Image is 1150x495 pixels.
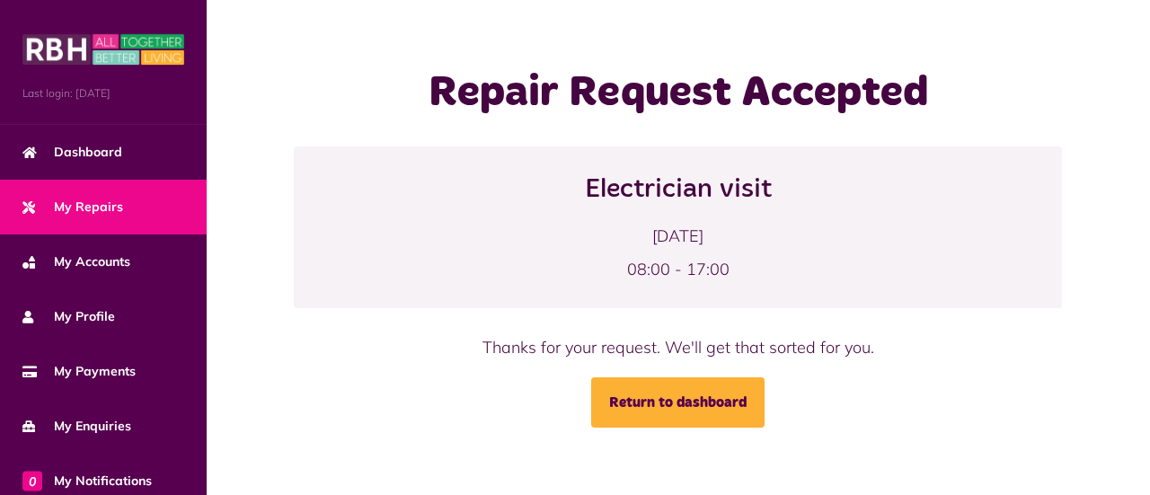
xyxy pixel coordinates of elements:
span: My Repairs [22,198,123,217]
a: Return to dashboard [591,377,765,428]
div: Thanks for your request. We'll get that sorted for you. [358,335,998,359]
span: My Payments [22,362,136,381]
span: 0 [22,471,42,491]
span: Dashboard [22,143,122,162]
h1: Repair Request Accepted [358,67,998,119]
span: My Accounts [22,252,130,271]
span: My Enquiries [22,417,131,436]
img: MyRBH [22,31,184,67]
h2: Electrician visit [312,173,1044,206]
div: 08:00 - 17:00 [312,257,1044,281]
span: My Profile [22,307,115,326]
span: [DATE] [312,224,1044,248]
span: Last login: [DATE] [22,85,184,102]
span: My Notifications [22,472,152,491]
